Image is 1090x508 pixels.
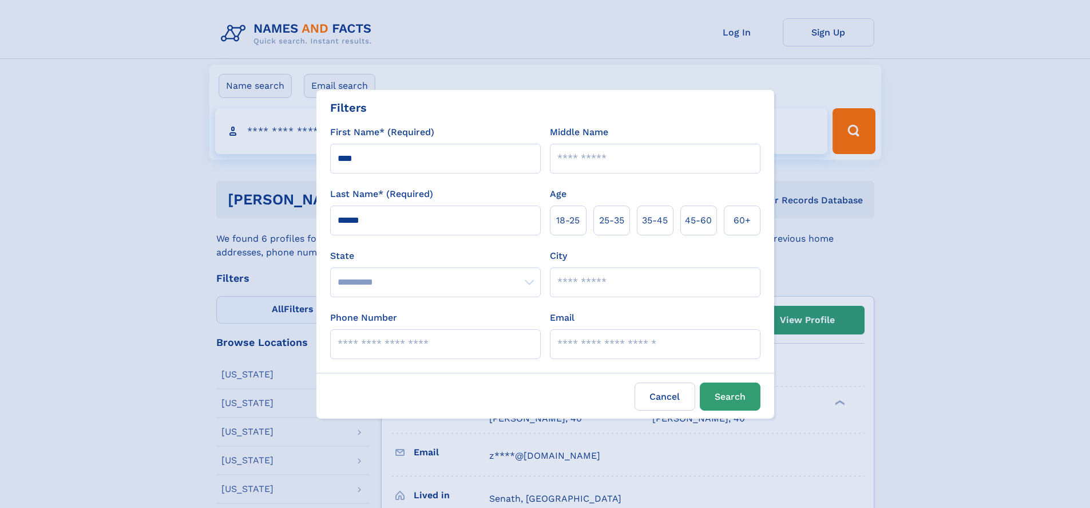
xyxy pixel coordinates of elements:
[685,214,712,227] span: 45‑60
[550,249,567,263] label: City
[734,214,751,227] span: 60+
[635,383,695,411] label: Cancel
[550,187,566,201] label: Age
[330,187,433,201] label: Last Name* (Required)
[330,125,434,139] label: First Name* (Required)
[556,214,580,227] span: 18‑25
[330,311,397,325] label: Phone Number
[550,125,608,139] label: Middle Name
[700,383,760,411] button: Search
[550,311,574,325] label: Email
[330,99,367,116] div: Filters
[642,214,668,227] span: 35‑45
[330,249,541,263] label: State
[599,214,624,227] span: 25‑35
